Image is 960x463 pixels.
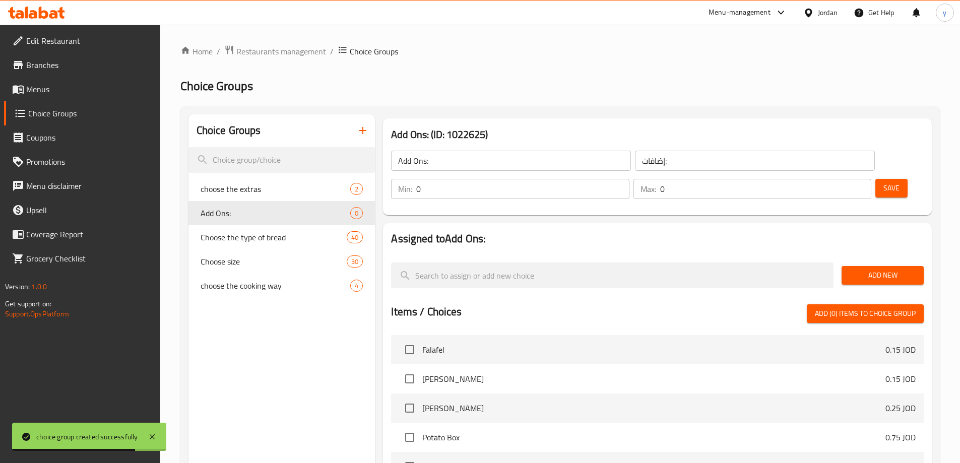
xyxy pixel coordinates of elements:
span: 40 [347,233,362,242]
span: Coverage Report [26,228,152,240]
h2: Assigned to Add Ons: [391,231,924,246]
h2: Choice Groups [197,123,261,138]
span: 0 [351,209,362,218]
li: / [217,45,220,57]
span: Coupons [26,131,152,144]
a: Support.OpsPlatform [5,307,69,320]
button: Save [875,179,908,197]
span: Upsell [26,204,152,216]
span: Potato Box [422,431,885,443]
span: Add New [850,269,916,282]
span: Menus [26,83,152,95]
span: Restaurants management [236,45,326,57]
p: 0.75 JOD [885,431,916,443]
a: Menu disclaimer [4,174,160,198]
span: Choose size [201,255,347,268]
div: choose the cooking way4 [188,274,375,298]
span: 30 [347,257,362,267]
span: Choice Groups [350,45,398,57]
span: 1.0.0 [31,280,47,293]
a: Branches [4,53,160,77]
span: choose the extras [201,183,351,195]
a: Choice Groups [4,101,160,125]
span: Choice Groups [180,75,253,97]
span: 2 [351,184,362,194]
span: Save [883,182,900,194]
span: Select choice [399,398,420,419]
div: Choices [350,280,363,292]
span: Edit Restaurant [26,35,152,47]
input: search [391,262,834,288]
a: Coverage Report [4,222,160,246]
div: Choose the type of bread40 [188,225,375,249]
span: Select choice [399,427,420,448]
div: Menu-management [709,7,771,19]
span: Version: [5,280,30,293]
li: / [330,45,334,57]
span: [PERSON_NAME] [422,373,885,385]
h2: Items / Choices [391,304,462,319]
span: Promotions [26,156,152,168]
a: Restaurants management [224,45,326,58]
span: Choice Groups [28,107,152,119]
p: 0.15 JOD [885,344,916,356]
span: Branches [26,59,152,71]
button: Add (0) items to choice group [807,304,924,323]
span: 4 [351,281,362,291]
span: Grocery Checklist [26,252,152,264]
p: 0.15 JOD [885,373,916,385]
a: Menus [4,77,160,101]
span: Falafel [422,344,885,356]
span: [PERSON_NAME] [422,402,885,414]
a: Promotions [4,150,160,174]
a: Grocery Checklist [4,246,160,271]
input: search [188,147,375,173]
p: 0.25 JOD [885,402,916,414]
div: Add Ons:0 [188,201,375,225]
span: y [943,7,946,18]
div: Jordan [818,7,838,18]
a: Edit Restaurant [4,29,160,53]
div: Choose size30 [188,249,375,274]
span: Menu disclaimer [26,180,152,192]
span: Add (0) items to choice group [815,307,916,320]
h3: Add Ons: (ID: 1022625) [391,126,924,143]
a: Upsell [4,198,160,222]
button: Add New [842,266,924,285]
nav: breadcrumb [180,45,940,58]
span: choose the cooking way [201,280,351,292]
div: Choices [347,231,363,243]
span: Get support on: [5,297,51,310]
span: Select choice [399,368,420,389]
div: choice group created successfully [36,431,138,442]
span: Choose the type of bread [201,231,347,243]
div: choose the extras2 [188,177,375,201]
p: Min: [398,183,412,195]
a: Home [180,45,213,57]
p: Max: [641,183,656,195]
span: Add Ons: [201,207,351,219]
span: Select choice [399,339,420,360]
a: Coupons [4,125,160,150]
